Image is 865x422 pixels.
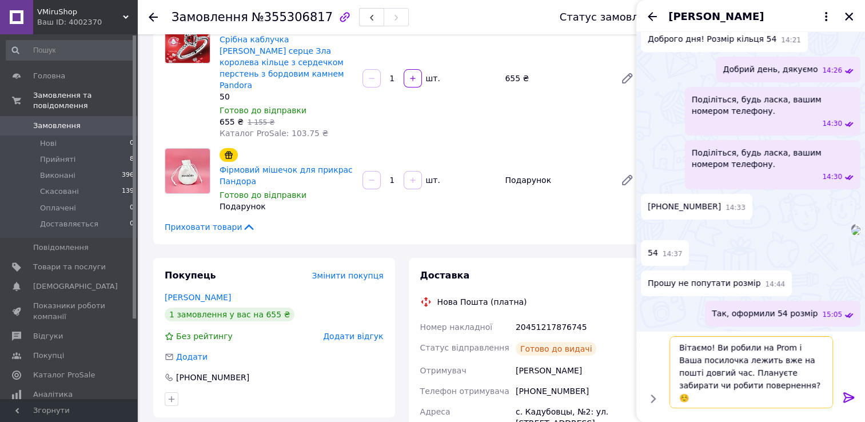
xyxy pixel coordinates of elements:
[645,10,659,23] button: Назад
[33,351,64,361] span: Покупці
[33,281,118,292] span: [DEMOGRAPHIC_DATA]
[220,117,244,126] span: 655 ₴
[648,201,721,213] span: [PHONE_NUMBER]
[516,342,597,356] div: Готово до видачі
[33,71,65,81] span: Головна
[423,174,441,186] div: шт.
[220,129,328,138] span: Каталог ProSale: 103.75 ₴
[122,186,134,197] span: 139
[723,63,818,75] span: Добрий день, дякуємо
[312,271,384,280] span: Змінити покупця
[822,310,842,320] span: 15:05 01.08.2025
[33,301,106,321] span: Показники роботи компанії
[248,118,274,126] span: 1 155 ₴
[122,170,134,181] span: 396
[648,247,658,259] span: 54
[33,242,89,253] span: Повідомлення
[6,40,135,61] input: Пошук
[165,308,294,321] div: 1 замовлення у вас на 655 ₴
[33,262,106,272] span: Товари та послуги
[423,73,441,84] div: шт.
[420,387,509,396] span: Телефон отримувача
[37,17,137,27] div: Ваш ID: 4002370
[513,381,641,401] div: [PHONE_NUMBER]
[130,203,134,213] span: 0
[220,201,353,212] div: Подарунок
[130,138,134,149] span: 0
[165,293,231,302] a: [PERSON_NAME]
[420,366,467,375] span: Отримувач
[220,165,353,186] a: Фірмовий мішечок для прикрас Пандора
[420,343,509,352] span: Статус відправлення
[420,323,493,332] span: Номер накладної
[220,190,306,200] span: Готово до відправки
[560,11,665,23] div: Статус замовлення
[822,172,842,182] span: 14:30 01.08.2025
[712,308,818,320] span: Так, оформили 54 розмір
[40,170,75,181] span: Виконані
[130,154,134,165] span: 8
[669,336,833,408] textarea: Вітаємо! Ви робили на Prom і Ваша посилочка лежить вже на пошті довгий час. Плануєте забирати чи ...
[648,33,776,45] span: Доброго дня! Розмір кільця 54
[323,332,383,341] span: Додати відгук
[668,9,764,24] span: [PERSON_NAME]
[513,360,641,381] div: [PERSON_NAME]
[33,370,95,380] span: Каталог ProSale
[40,186,79,197] span: Скасовані
[37,7,123,17] span: VMiruShop
[33,121,81,131] span: Замовлення
[165,18,210,63] img: Срібна каблучка Пандора Червоне серце Зла королева кільце з сердечком перстень з бордовим камнем ...
[220,106,306,115] span: Готово до відправки
[165,221,256,233] span: Приховати товари
[500,172,611,188] div: Подарунок
[40,154,75,165] span: Прийняті
[172,10,248,24] span: Замовлення
[33,389,73,400] span: Аналітика
[33,331,63,341] span: Відгуки
[165,270,216,281] span: Покупець
[692,94,854,117] span: Поділіться, будь ласка, вашим номером телефону.
[692,147,854,170] span: Поділіться, будь ласка, вашим номером телефону.
[663,249,683,259] span: 14:37 01.08.2025
[40,138,57,149] span: Нові
[781,35,801,45] span: 14:21 01.08.2025
[130,219,134,229] span: 0
[851,226,860,235] img: 36eebda3-0c50-43ed-9c8c-0340c28ba01a_w500_h500
[40,203,76,213] span: Оплачені
[252,10,333,24] span: №355306817
[420,270,470,281] span: Доставка
[176,332,233,341] span: Без рейтингу
[822,119,842,129] span: 14:30 01.08.2025
[175,372,250,383] div: [PHONE_NUMBER]
[435,296,530,308] div: Нова Пошта (платна)
[766,280,786,289] span: 14:44 01.08.2025
[40,219,98,229] span: Доставляється
[616,169,639,192] a: Редагувати
[645,391,660,406] button: Показати кнопки
[842,10,856,23] button: Закрити
[176,352,208,361] span: Додати
[648,277,761,289] span: Прошу не попутати розмір
[726,203,746,213] span: 14:33 01.08.2025
[513,317,641,337] div: 20451217876745
[420,407,451,416] span: Адреса
[220,91,353,102] div: 50
[822,66,842,75] span: 14:26 01.08.2025
[165,149,210,193] img: Фірмовий мішечок для прикрас Пандора
[500,70,611,86] div: 655 ₴
[220,35,344,90] a: Срібна каблучка [PERSON_NAME] серце Зла королева кільце з сердечком перстень з бордовим камнем Pa...
[149,11,158,23] div: Повернутися назад
[33,90,137,111] span: Замовлення та повідомлення
[616,67,639,90] a: Редагувати
[668,9,833,24] button: [PERSON_NAME]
